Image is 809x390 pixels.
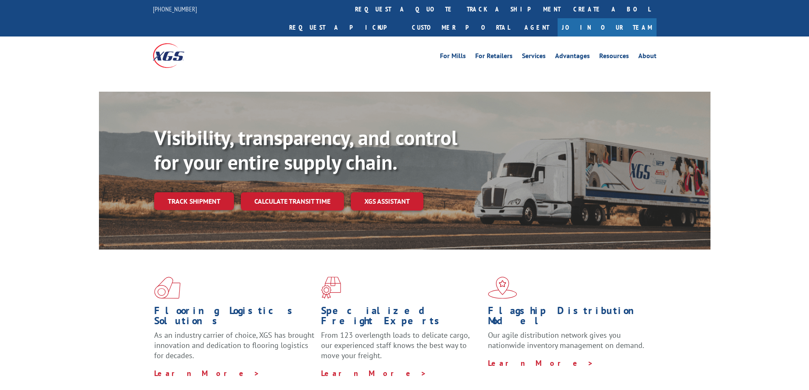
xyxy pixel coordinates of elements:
[321,368,427,378] a: Learn More >
[321,277,341,299] img: xgs-icon-focused-on-flooring-red
[488,277,517,299] img: xgs-icon-flagship-distribution-model-red
[406,18,516,36] a: Customer Portal
[154,306,315,330] h1: Flooring Logistics Solutions
[516,18,558,36] a: Agent
[283,18,406,36] a: Request a pickup
[440,53,466,62] a: For Mills
[241,192,344,210] a: Calculate transit time
[154,368,260,378] a: Learn More >
[351,192,423,210] a: XGS ASSISTANT
[321,306,482,330] h1: Specialized Freight Experts
[153,5,197,13] a: [PHONE_NUMBER]
[154,330,314,360] span: As an industry carrier of choice, XGS has brought innovation and dedication to flooring logistics...
[488,330,644,350] span: Our agile distribution network gives you nationwide inventory management on demand.
[488,358,594,368] a: Learn More >
[154,277,180,299] img: xgs-icon-total-supply-chain-intelligence-red
[154,124,457,175] b: Visibility, transparency, and control for your entire supply chain.
[154,192,234,210] a: Track shipment
[638,53,657,62] a: About
[488,306,648,330] h1: Flagship Distribution Model
[475,53,513,62] a: For Retailers
[321,330,482,368] p: From 123 overlength loads to delicate cargo, our experienced staff knows the best way to move you...
[599,53,629,62] a: Resources
[558,18,657,36] a: Join Our Team
[555,53,590,62] a: Advantages
[522,53,546,62] a: Services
